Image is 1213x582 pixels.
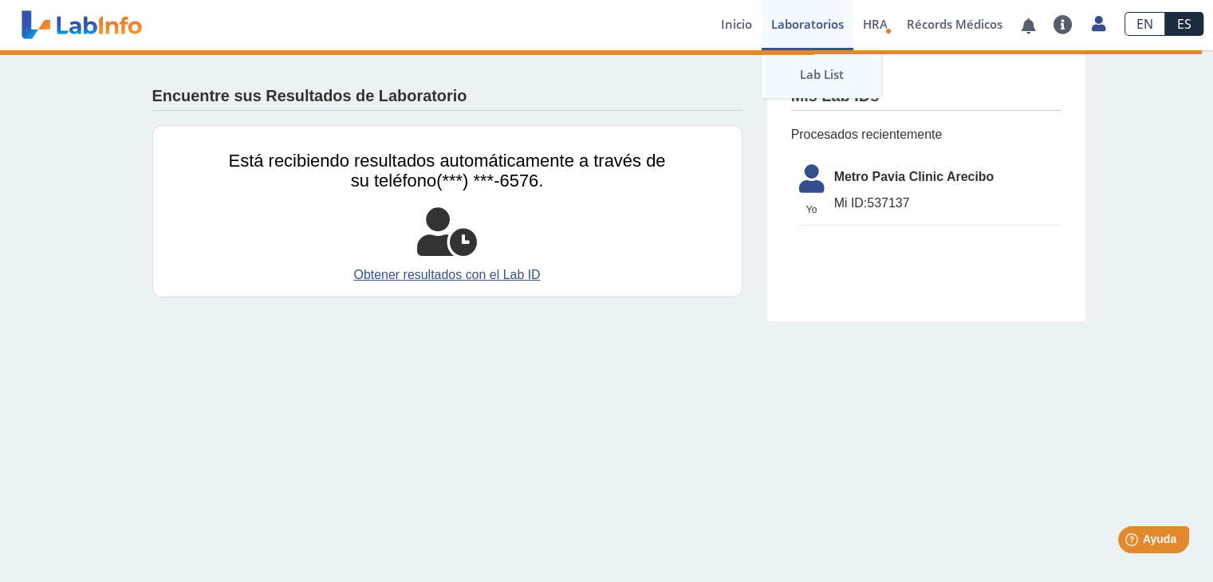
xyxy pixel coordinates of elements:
[1165,12,1203,36] a: ES
[1071,520,1195,564] iframe: Help widget launcher
[762,50,881,98] a: Lab List
[229,151,666,191] span: Está recibiendo resultados automáticamente a través de su teléfono
[834,196,868,210] span: Mi ID:
[834,194,1061,213] span: 537137
[791,125,1061,144] span: Procesados recientemente
[863,16,888,32] span: HRA
[1124,12,1165,36] a: EN
[229,265,666,285] a: Obtener resultados con el Lab ID
[790,203,834,217] span: Yo
[152,87,467,106] h4: Encuentre sus Resultados de Laboratorio
[834,167,1061,187] span: Metro Pavia Clinic Arecibo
